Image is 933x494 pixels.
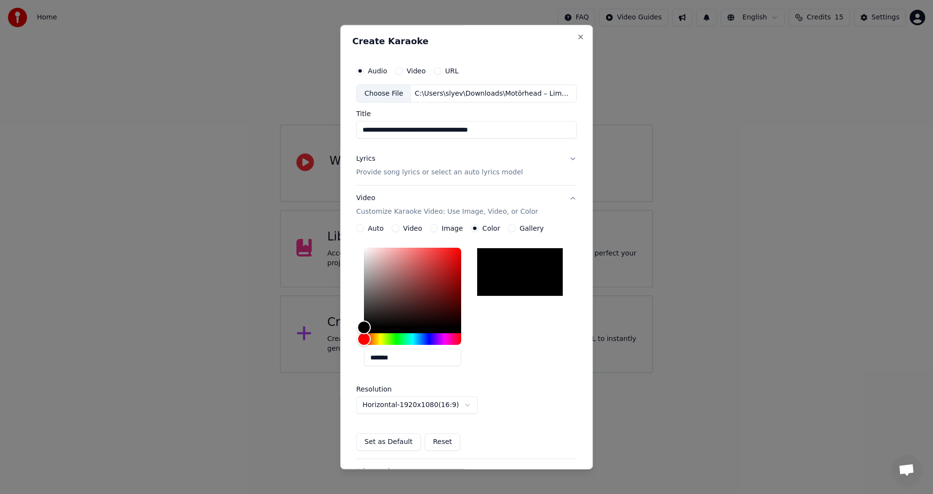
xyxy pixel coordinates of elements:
label: Gallery [519,225,544,232]
button: LyricsProvide song lyrics or select an auto lyrics model [356,147,577,186]
p: Provide song lyrics or select an auto lyrics model [356,168,523,178]
label: Video [407,68,426,74]
button: Advanced [356,460,577,485]
div: Lyrics [356,154,375,164]
label: Auto [368,225,384,232]
label: Audio [368,68,387,74]
div: Color [364,248,461,328]
div: Hue [364,334,461,345]
label: Video [403,225,422,232]
div: C:\Users\slyev\Downloads\Motörhead – Limb From Limb (Official Audio).mp3 [411,89,576,99]
button: Set as Default [356,434,421,451]
label: URL [445,68,459,74]
h2: Create Karaoke [352,37,581,46]
button: VideoCustomize Karaoke Video: Use Image, Video, or Color [356,186,577,225]
div: VideoCustomize Karaoke Video: Use Image, Video, or Color [356,225,577,459]
label: Image [442,225,463,232]
div: Choose File [357,85,411,102]
p: Customize Karaoke Video: Use Image, Video, or Color [356,207,538,217]
button: Reset [425,434,460,451]
label: Color [483,225,501,232]
div: Video [356,194,538,217]
label: Title [356,111,577,118]
label: Resolution [356,386,453,393]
